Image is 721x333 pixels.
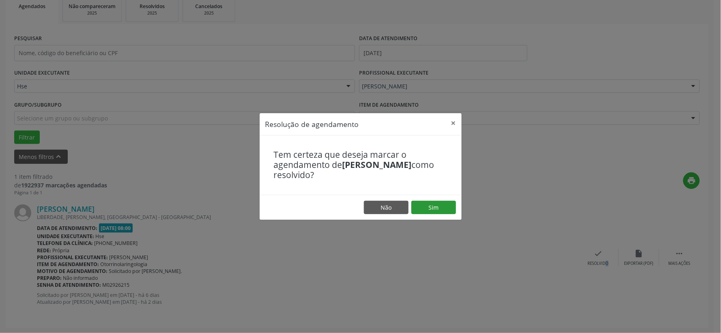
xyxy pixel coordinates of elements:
[274,150,448,180] h4: Tem certeza que deseja marcar o agendamento de como resolvido?
[265,119,359,129] h5: Resolução de agendamento
[342,159,412,170] b: [PERSON_NAME]
[411,201,456,215] button: Sim
[446,113,462,133] button: Close
[364,201,409,215] button: Não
